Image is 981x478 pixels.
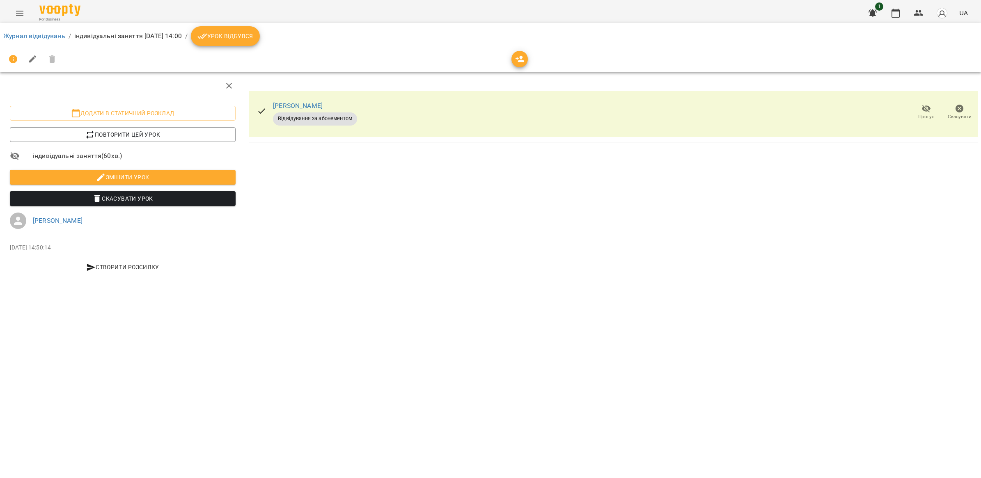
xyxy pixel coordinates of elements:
span: Прогул [918,113,935,120]
a: Журнал відвідувань [3,32,65,40]
p: [DATE] 14:50:14 [10,244,236,252]
img: avatar_s.png [936,7,948,19]
img: Voopty Logo [39,4,80,16]
button: Повторити цей урок [10,127,236,142]
span: Змінити урок [16,172,229,182]
button: Змінити урок [10,170,236,185]
span: Відвідування за абонементом [273,115,357,122]
p: індивідуальні заняття [DATE] 14:00 [74,31,182,41]
button: Menu [10,3,30,23]
span: UA [959,9,968,17]
li: / [69,31,71,41]
nav: breadcrumb [3,26,978,46]
span: Урок відбувся [197,31,253,41]
button: Урок відбувся [191,26,260,46]
button: Створити розсилку [10,260,236,274]
button: Скасувати Урок [10,191,236,206]
button: Додати в статичний розклад [10,106,236,121]
button: Скасувати [943,101,976,124]
li: / [185,31,188,41]
span: Додати в статичний розклад [16,108,229,118]
button: UA [956,5,971,21]
span: Створити розсилку [13,262,232,272]
button: Прогул [910,101,943,124]
span: індивідуальні заняття ( 60 хв. ) [33,151,236,161]
span: Повторити цей урок [16,130,229,140]
a: [PERSON_NAME] [33,217,83,224]
span: For Business [39,17,80,22]
span: Скасувати Урок [16,194,229,204]
span: Скасувати [948,113,972,120]
a: [PERSON_NAME] [273,102,323,110]
span: 1 [875,2,883,11]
